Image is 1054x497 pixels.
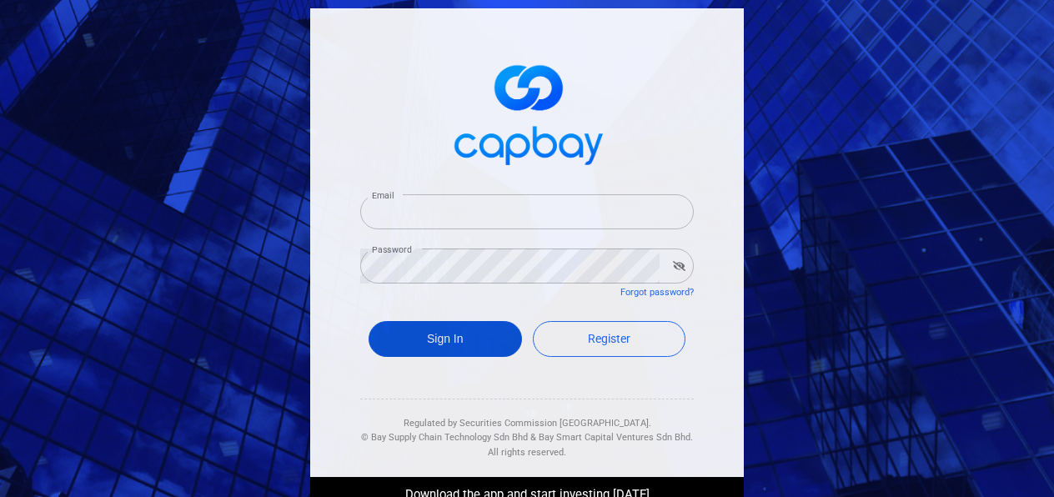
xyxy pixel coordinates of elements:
div: Regulated by Securities Commission [GEOGRAPHIC_DATA]. & All rights reserved. [360,399,694,460]
a: Register [533,321,686,357]
label: Email [372,189,394,202]
img: logo [444,50,610,174]
button: Sign In [369,321,522,357]
label: Password [372,243,412,256]
span: Bay Smart Capital Ventures Sdn Bhd. [539,432,693,443]
a: Forgot password? [620,287,694,298]
span: Register [588,332,630,345]
span: © Bay Supply Chain Technology Sdn Bhd [361,432,528,443]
